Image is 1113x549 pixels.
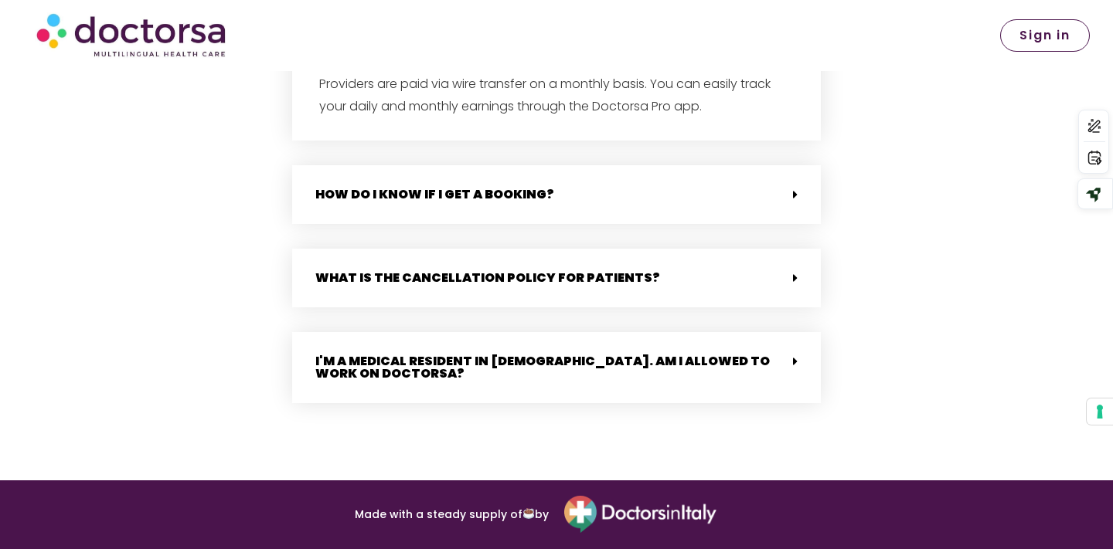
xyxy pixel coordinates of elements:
p: Made with a steady supply of by [141,508,549,520]
a: I'm a medical resident in [DEMOGRAPHIC_DATA]. Am I allowed to work on Doctorsa? [315,352,770,382]
div: How do I know if I get a booking? [292,165,821,224]
img: ☕ [523,508,534,519]
div: I'm a medical resident in [DEMOGRAPHIC_DATA]. Am I allowed to work on Doctorsa? [292,332,821,403]
button: Your consent preferences for tracking technologies [1087,398,1113,425]
a: What is the cancellation policy for patients? [315,269,660,286]
div: How do I get paid? [292,62,821,141]
a: How do I know if I get a booking? [315,185,554,203]
a: Sign in [1000,19,1090,52]
div: What is the cancellation policy for patients? [292,249,821,307]
p: Providers are paid via wire transfer on a monthly basis. You can easily track your daily and mont... [319,73,794,118]
span: Sign in [1019,29,1070,42]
